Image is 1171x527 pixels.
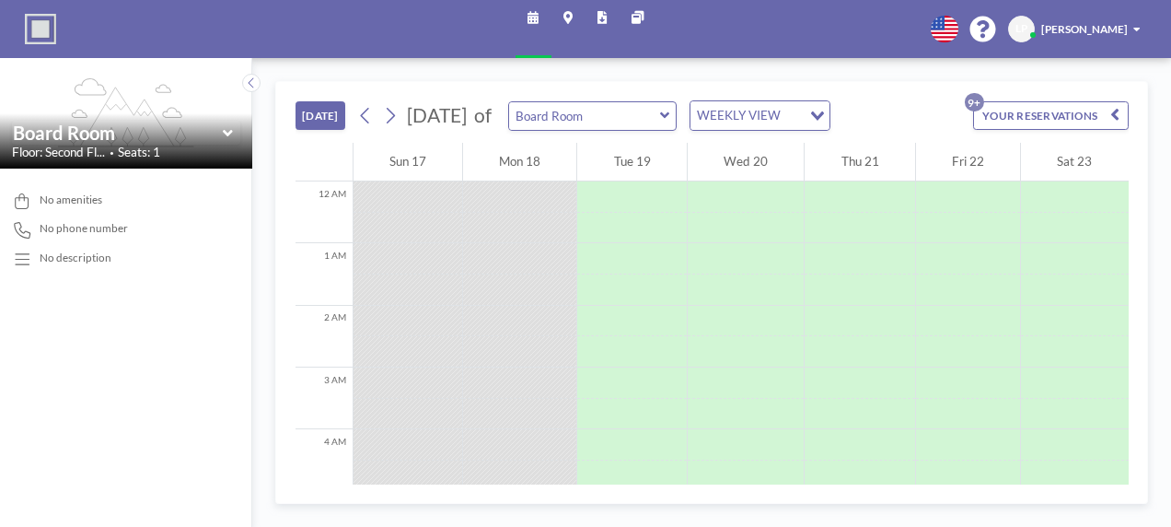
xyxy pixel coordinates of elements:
div: Sat 23 [1021,143,1128,182]
span: Seats: 1 [118,145,160,160]
input: Board Room [509,102,660,130]
div: Tue 19 [577,143,686,182]
input: Board Room [13,122,223,144]
span: LP [1015,22,1027,36]
span: WEEKLY VIEW [694,105,784,125]
span: Floor: Second Fl... [12,145,105,160]
button: YOUR RESERVATIONS9+ [973,101,1128,129]
span: [DATE] [407,103,467,126]
span: No amenities [40,193,102,207]
div: 2 AM [296,306,353,368]
span: of [474,103,492,127]
img: organization-logo [25,14,56,45]
p: 9+ [965,93,983,111]
div: Thu 21 [805,143,914,182]
div: Mon 18 [463,143,576,182]
button: [DATE] [296,101,346,129]
div: Wed 20 [688,143,804,182]
span: [PERSON_NAME] [1041,22,1128,36]
input: Search for option [785,105,799,125]
div: 4 AM [296,429,353,491]
div: No description [40,252,111,265]
div: 3 AM [296,368,353,429]
span: • [110,148,114,158]
div: Fri 22 [916,143,1020,182]
div: Sun 17 [354,143,462,182]
div: 1 AM [296,243,353,305]
div: 12 AM [296,182,353,243]
span: No phone number [40,222,128,236]
div: Search for option [690,101,830,129]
